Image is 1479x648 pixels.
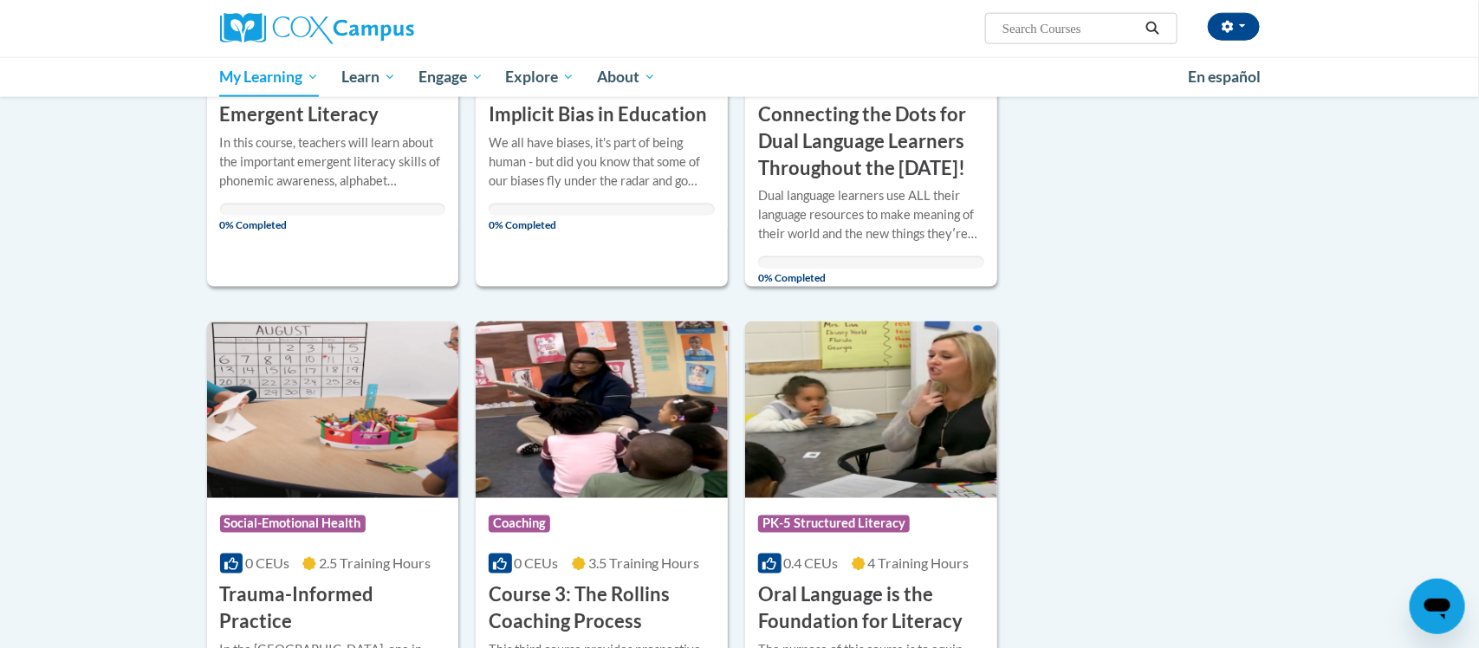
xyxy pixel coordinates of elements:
a: Explore [494,57,586,97]
input: Search Courses [1001,18,1139,39]
a: Learn [330,57,407,97]
span: En español [1189,68,1262,86]
iframe: Button to launch messaging window [1410,579,1465,634]
img: Course Logo [476,321,728,498]
img: Cox Campus [220,13,414,44]
button: Search [1139,18,1165,39]
img: Course Logo [745,321,997,498]
h3: Trauma-Informed Practice [220,582,446,636]
div: Main menu [194,57,1286,97]
h3: Emergent Literacy [220,101,379,128]
span: Explore [505,67,574,87]
img: Course Logo [207,321,459,498]
span: Coaching [489,515,550,533]
a: En español [1177,59,1273,95]
span: 0.4 CEUs [784,555,839,572]
a: My Learning [209,57,331,97]
span: PK-5 Structured Literacy [758,515,910,533]
div: We all have biases, it's part of being human - but did you know that some of our biases fly under... [489,133,715,191]
span: My Learning [219,67,319,87]
span: About [597,67,656,87]
span: 4 Training Hours [868,555,970,572]
h3: Connecting the Dots for Dual Language Learners Throughout the [DATE]! [758,101,984,181]
h3: Oral Language is the Foundation for Literacy [758,582,984,636]
a: Cox Campus [220,13,549,44]
h3: Course 3: The Rollins Coaching Process [489,582,715,636]
a: Engage [407,57,495,97]
span: Social-Emotional Health [220,515,366,533]
span: 0 CEUs [515,555,559,572]
span: 2.5 Training Hours [319,555,431,572]
a: About [586,57,667,97]
h3: Implicit Bias in Education [489,101,707,128]
span: Learn [341,67,396,87]
span: 3.5 Training Hours [588,555,700,572]
div: Dual language learners use ALL their language resources to make meaning of their world and the ne... [758,186,984,243]
span: 0 CEUs [245,555,289,572]
button: Account Settings [1208,13,1260,41]
span: Engage [418,67,483,87]
div: In this course, teachers will learn about the important emergent literacy skills of phonemic awar... [220,133,446,191]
